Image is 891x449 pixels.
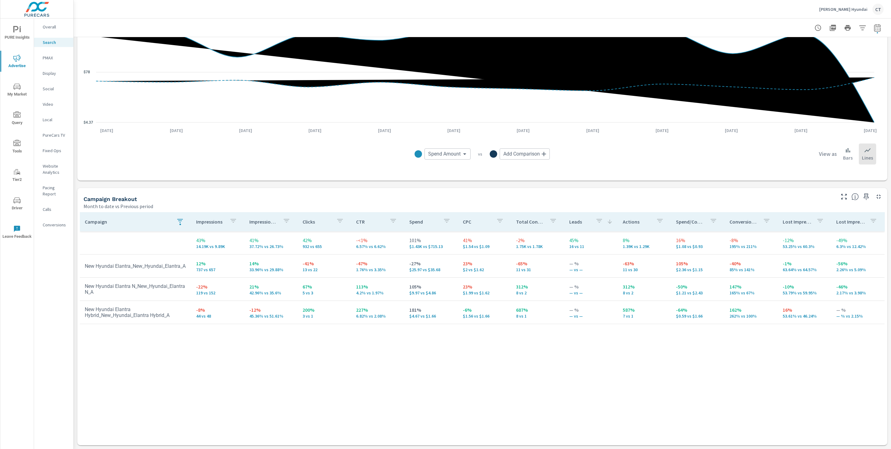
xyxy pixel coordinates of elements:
p: 16 vs 11 [569,244,613,249]
p: -27% [409,260,453,267]
p: 3 vs 1 [303,314,346,319]
p: 195% vs 211% [730,244,773,249]
div: CT [872,4,884,15]
p: [DATE] [651,127,673,134]
p: 932 vs 655 [303,244,346,249]
span: Tier2 [2,168,32,183]
p: [DATE] [374,127,395,134]
span: My Market [2,83,32,98]
p: 6.82% vs 2.08% [356,314,399,319]
span: Tools [2,140,32,155]
p: [PERSON_NAME] Hyundai [819,6,867,12]
p: $2 vs $1.62 [463,267,506,272]
p: -8% [730,237,773,244]
p: — vs — [569,314,613,319]
p: 37.72% vs 26.73% [249,244,293,249]
p: $1.21 vs $2.43 [676,290,719,295]
p: 587% [623,306,666,314]
span: Leave Feedback [2,225,32,240]
div: Display [34,69,73,78]
p: Leads [569,219,590,225]
button: Minimize Widget [874,192,884,202]
span: Save this to your personalized report [861,192,871,202]
p: $1.56 vs $1.66 [463,314,506,319]
p: [DATE] [582,127,604,134]
p: — vs — [569,267,613,272]
p: $4.67 vs $1.66 [409,314,453,319]
p: Conversions [43,222,68,228]
p: — % [569,283,613,290]
p: $0.59 vs $1.66 [676,314,719,319]
p: 181% [409,306,453,314]
p: — % [836,306,880,314]
div: Pacing Report [34,183,73,199]
p: Video [43,101,68,107]
p: 13 vs 22 [303,267,346,272]
p: 43% [196,237,239,244]
p: 53.61% vs 46.24% [783,314,826,319]
p: 6.57% vs 6.62% [356,244,399,249]
p: 44 vs 48 [196,314,239,319]
span: This is a summary of Search performance results by campaign. Each column can be sorted. [851,193,859,200]
button: Make Fullscreen [839,192,849,202]
p: [DATE] [859,127,881,134]
div: Search [34,38,73,47]
p: 165% vs 67% [730,290,773,295]
div: nav menu [0,19,34,246]
p: -8% [196,306,239,314]
p: $1.54 vs $1.09 [463,244,506,249]
p: -40% [730,260,773,267]
span: Spend Amount [428,151,461,157]
span: Advertise [2,54,32,70]
div: Website Analytics [34,161,73,177]
button: Select Date Range [871,22,884,34]
p: -46% [836,283,880,290]
p: Search [43,39,68,45]
p: [DATE] [512,127,534,134]
p: $1.99 vs $1.62 [463,290,506,295]
p: PureCars TV [43,132,68,138]
p: Lines [862,154,873,161]
p: Actions [623,219,651,225]
p: 53.79% vs 59.95% [783,290,826,295]
p: Impressions [196,219,225,225]
p: -10% [783,283,826,290]
p: Website Analytics [43,163,68,175]
p: 8 vs 2 [516,290,559,295]
p: [DATE] [443,127,465,134]
p: vs [471,151,490,157]
p: 41% [249,237,293,244]
p: $2.36 vs $1.15 [676,267,719,272]
p: 11 vs 31 [516,267,559,272]
div: Spend Amount [424,148,471,160]
text: $78 [84,70,90,74]
p: Campaign [85,219,171,225]
p: Spend [409,219,438,225]
td: New Hyundai Elantra_New_Hyundai_Elantra_A [80,258,191,274]
div: Fixed Ops [34,146,73,155]
p: 42% [303,237,346,244]
p: Bars [843,154,853,161]
span: PURE Insights [2,26,32,41]
div: Conversions [34,220,73,229]
p: 1,393 vs 1,294 [623,244,666,249]
p: CPC [463,219,491,225]
p: 14% [249,260,293,267]
p: 2.17% vs 3.98% [836,290,880,295]
p: $1.08 vs $0.93 [676,244,719,249]
p: [DATE] [96,127,118,134]
div: Social [34,84,73,93]
p: 12% [196,260,239,267]
p: 2.26% vs 5.09% [836,267,880,272]
p: Spend/Conversion [676,219,704,225]
p: 53.25% vs 60.3% [783,244,826,249]
p: 262% vs 100% [730,314,773,319]
p: $9.97 vs $4.86 [409,290,453,295]
p: -65% [516,260,559,267]
p: 23% [463,283,506,290]
div: Video [34,100,73,109]
p: 687% [516,306,559,314]
p: 105% [676,260,719,267]
p: 14,185 vs 9,894 [196,244,239,249]
div: PureCars TV [34,130,73,140]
